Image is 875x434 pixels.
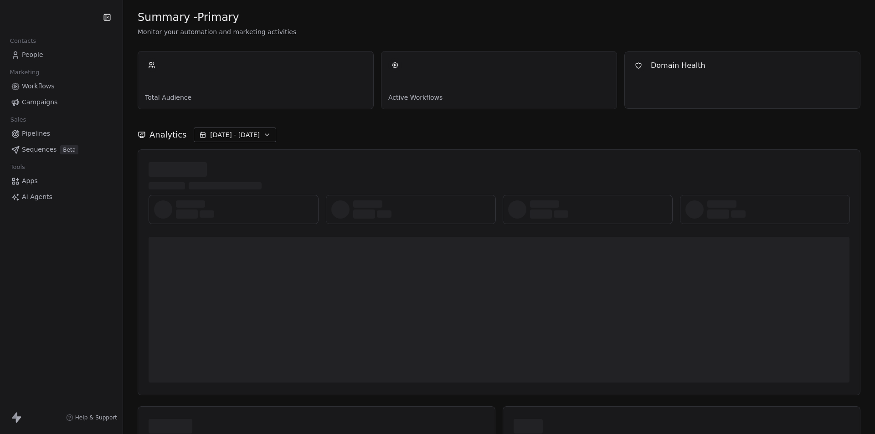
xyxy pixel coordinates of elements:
a: Help & Support [66,414,117,421]
span: AI Agents [22,192,52,202]
a: Pipelines [7,126,115,141]
span: Marketing [6,66,43,79]
span: Campaigns [22,97,57,107]
span: Summary - Primary [138,10,239,24]
a: Campaigns [7,95,115,110]
span: Analytics [149,129,186,141]
span: Workflows [22,82,55,91]
span: Help & Support [75,414,117,421]
span: Sequences [22,145,57,154]
a: AI Agents [7,189,115,204]
a: SequencesBeta [7,142,115,157]
a: Workflows [7,79,115,94]
span: Sales [6,113,30,127]
a: Apps [7,174,115,189]
span: Contacts [6,34,40,48]
span: Pipelines [22,129,50,138]
a: People [7,47,115,62]
span: Beta [60,145,78,154]
span: People [22,50,43,60]
span: Domain Health [651,60,705,71]
span: Total Audience [145,93,366,102]
span: Active Workflows [388,93,610,102]
span: [DATE] - [DATE] [210,130,260,139]
span: Apps [22,176,38,186]
span: Monitor your automation and marketing activities [138,27,860,36]
span: Tools [6,160,29,174]
button: [DATE] - [DATE] [194,128,276,142]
